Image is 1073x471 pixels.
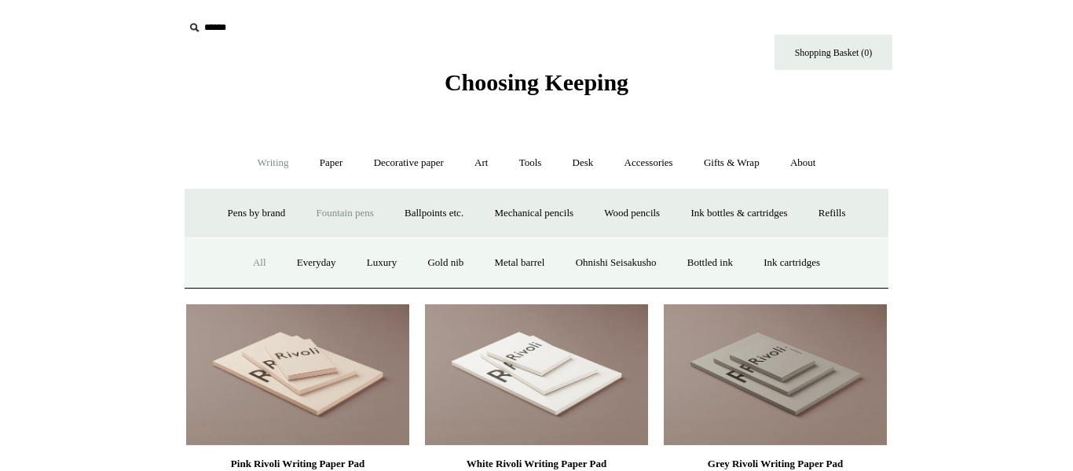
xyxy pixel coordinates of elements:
a: Bottled ink [673,242,747,284]
a: All [239,242,280,284]
a: Accessories [610,142,687,184]
a: Writing [244,142,303,184]
a: Desk [558,142,608,184]
a: Tools [505,142,556,184]
a: Mechanical pencils [480,193,588,234]
img: White Rivoli Writing Paper Pad [425,304,648,446]
a: Fountain pens [302,193,387,234]
a: Pens by brand [214,193,300,234]
a: Metal barrel [481,242,559,284]
a: Grey Rivoli Writing Paper Pad Grey Rivoli Writing Paper Pad [664,304,887,446]
a: Shopping Basket (0) [775,35,892,70]
a: Refills [804,193,860,234]
img: Grey Rivoli Writing Paper Pad [664,304,887,446]
a: Paper [306,142,357,184]
a: Wood pencils [590,193,674,234]
span: Choosing Keeping [445,69,628,95]
a: Ink cartridges [749,242,834,284]
a: Everyday [283,242,350,284]
a: Art [460,142,502,184]
a: Pink Rivoli Writing Paper Pad Pink Rivoli Writing Paper Pad [186,304,409,446]
a: Decorative paper [360,142,458,184]
a: Gold nib [413,242,478,284]
a: White Rivoli Writing Paper Pad White Rivoli Writing Paper Pad [425,304,648,446]
a: Ohnishi Seisakusho [562,242,671,284]
a: About [776,142,830,184]
a: Choosing Keeping [445,82,628,93]
img: Pink Rivoli Writing Paper Pad [186,304,409,446]
a: Luxury [353,242,411,284]
a: Ink bottles & cartridges [676,193,801,234]
a: Ballpoints etc. [390,193,478,234]
a: Gifts & Wrap [690,142,774,184]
